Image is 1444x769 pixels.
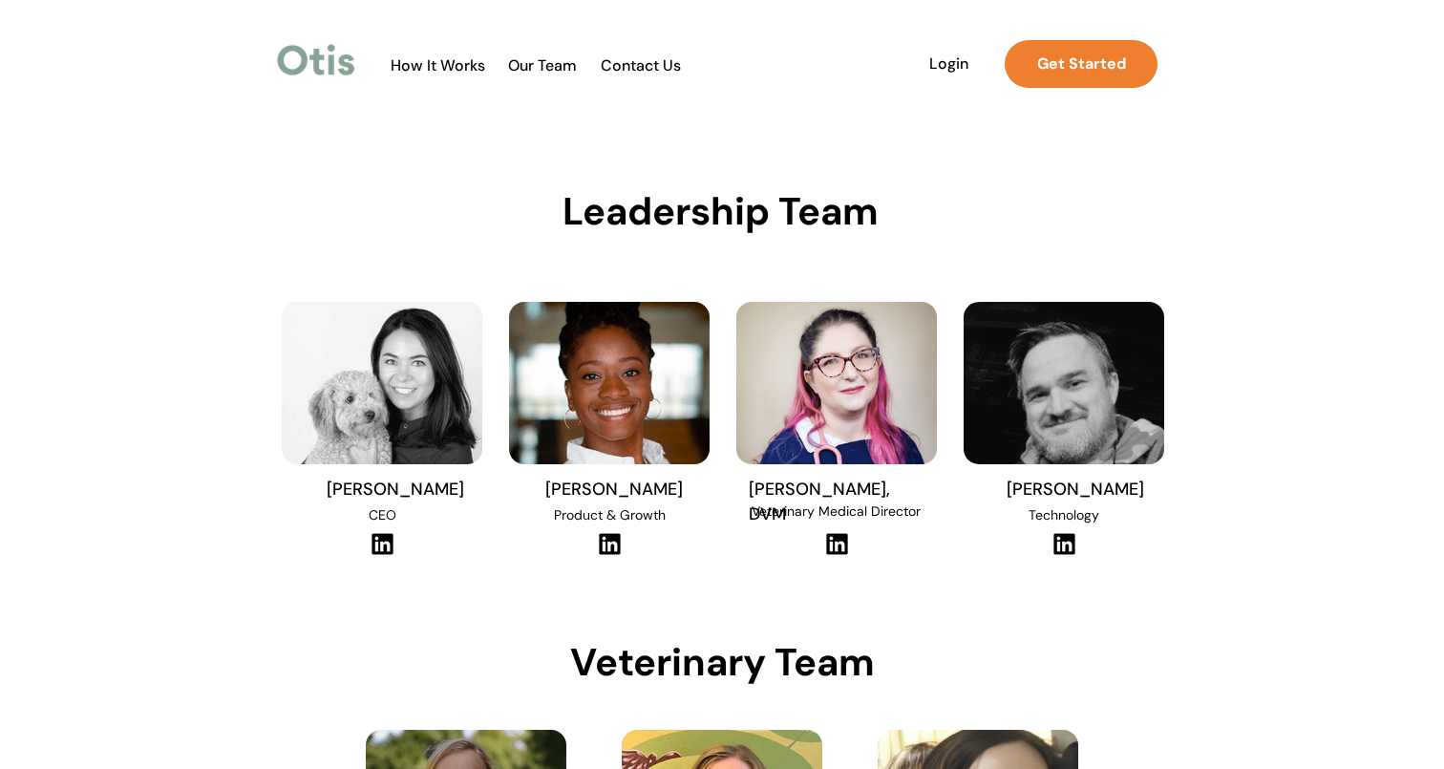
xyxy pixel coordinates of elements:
span: [PERSON_NAME] [545,478,683,501]
span: [PERSON_NAME] [1007,478,1144,501]
a: Our Team [496,56,589,75]
span: Technology [1029,506,1099,523]
span: [PERSON_NAME] [327,478,464,501]
strong: Get Started [1037,53,1126,74]
span: CEO [369,506,396,523]
a: How It Works [381,56,495,75]
span: [PERSON_NAME], DVM [749,478,890,525]
a: Login [904,40,992,88]
span: Product & Growth [554,506,666,523]
span: Login [904,54,992,73]
a: Get Started [1005,40,1157,88]
span: Veterinary Medical Director [752,502,921,520]
span: Leadership Team [563,186,879,236]
span: Veterinary Team [570,637,875,687]
a: Contact Us [590,56,690,75]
